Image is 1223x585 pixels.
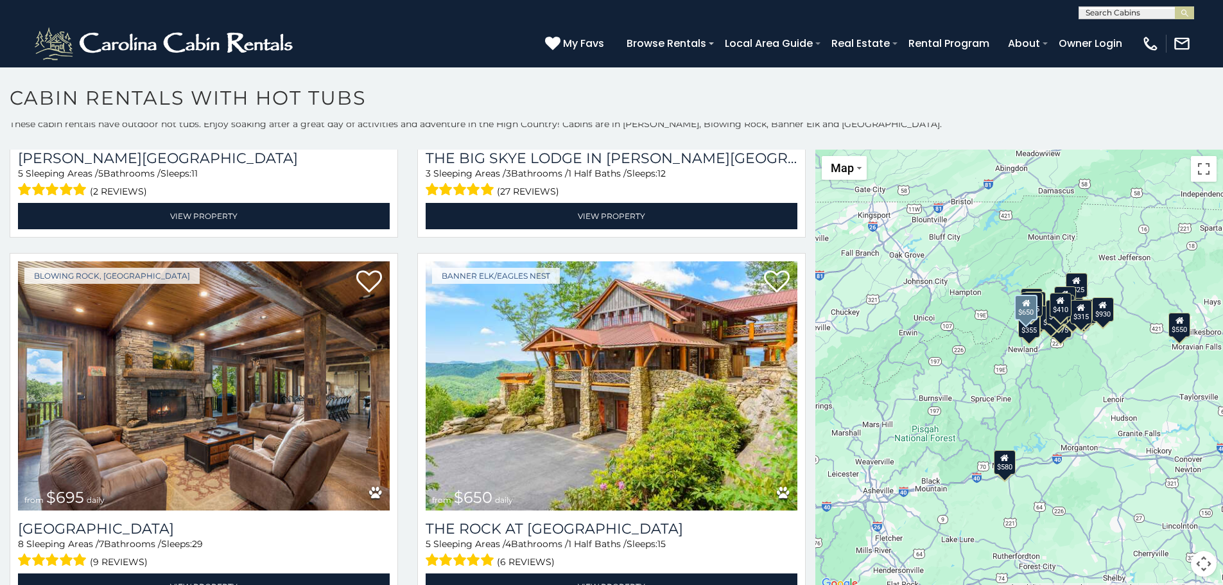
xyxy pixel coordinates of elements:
[1002,32,1046,55] a: About
[426,261,797,511] a: The Rock at Eagles Nest from $650 daily
[497,554,555,570] span: (6 reviews)
[1066,272,1088,297] div: $525
[18,538,24,550] span: 8
[356,269,382,296] a: Add to favorites
[90,183,147,200] span: (2 reviews)
[24,268,200,284] a: Blowing Rock, [GEOGRAPHIC_DATA]
[18,203,390,229] a: View Property
[432,495,451,505] span: from
[1050,293,1071,317] div: $410
[497,183,559,200] span: (27 reviews)
[426,520,797,537] a: The Rock at [GEOGRAPHIC_DATA]
[87,495,105,505] span: daily
[18,520,390,537] a: [GEOGRAPHIC_DATA]
[90,554,148,570] span: (9 reviews)
[18,168,23,179] span: 5
[98,168,103,179] span: 5
[46,488,84,507] span: $695
[426,538,431,550] span: 5
[18,261,390,511] img: Renaissance Lodge
[18,150,390,167] a: [PERSON_NAME][GEOGRAPHIC_DATA]
[1092,297,1114,322] div: $930
[831,161,854,175] span: Map
[24,495,44,505] span: from
[1169,312,1191,336] div: $550
[454,488,492,507] span: $650
[426,537,797,570] div: Sleeping Areas / Bathrooms / Sleeps:
[18,537,390,570] div: Sleeping Areas / Bathrooms / Sleeps:
[1015,294,1038,320] div: $650
[426,150,797,167] h3: The Big Skye Lodge in Valle Crucis
[426,520,797,537] h3: The Rock at Eagles Nest
[426,167,797,200] div: Sleeping Areas / Bathrooms / Sleeps:
[506,168,511,179] span: 3
[568,538,627,550] span: 1 Half Baths /
[1070,299,1092,324] div: $315
[545,35,607,52] a: My Favs
[568,168,627,179] span: 1 Half Baths /
[32,24,299,63] img: White-1-2.png
[1052,32,1129,55] a: Owner Login
[1048,301,1070,326] div: $485
[825,32,896,55] a: Real Estate
[1050,313,1071,337] div: $375
[505,538,511,550] span: 4
[18,150,390,167] h3: Rudolph Resort
[18,261,390,511] a: Renaissance Lodge from $695 daily
[657,168,666,179] span: 12
[426,150,797,167] a: The Big Skye Lodge in [PERSON_NAME][GEOGRAPHIC_DATA]
[1025,292,1046,316] div: $230
[1173,35,1191,53] img: mail-regular-white.png
[1040,305,1062,329] div: $330
[657,538,666,550] span: 15
[1141,35,1159,53] img: phone-regular-white.png
[1019,313,1041,338] div: $355
[426,168,431,179] span: 3
[718,32,819,55] a: Local Area Guide
[18,167,390,200] div: Sleeping Areas / Bathrooms / Sleeps:
[822,156,867,180] button: Change map style
[432,268,560,284] a: Banner Elk/Eagles Nest
[1191,551,1217,577] button: Map camera controls
[18,520,390,537] h3: Renaissance Lodge
[426,203,797,229] a: View Property
[1075,299,1097,323] div: $380
[620,32,713,55] a: Browse Rentals
[994,450,1016,474] div: $580
[495,495,513,505] span: daily
[563,35,604,51] span: My Favs
[1191,156,1217,182] button: Toggle fullscreen view
[1073,301,1095,326] div: $695
[426,261,797,511] img: The Rock at Eagles Nest
[99,538,104,550] span: 7
[191,168,198,179] span: 11
[764,269,790,296] a: Add to favorites
[1021,288,1043,312] div: $310
[192,538,203,550] span: 29
[902,32,996,55] a: Rental Program
[1021,292,1043,317] div: $535
[1054,286,1076,310] div: $565
[1046,300,1068,324] div: $400
[1062,301,1084,325] div: $480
